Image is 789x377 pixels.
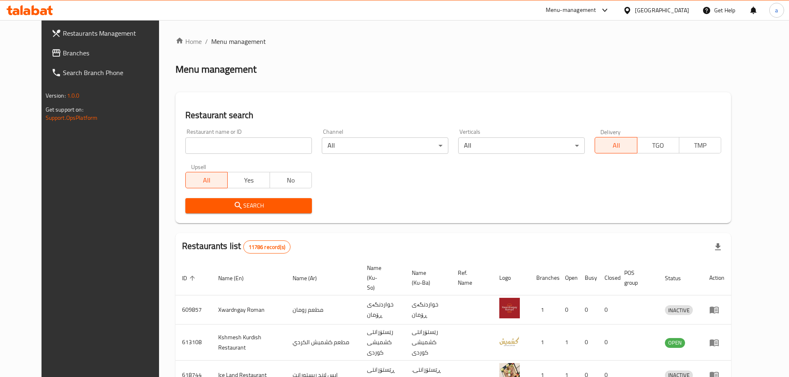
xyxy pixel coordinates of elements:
th: Logo [493,260,530,295]
td: خواردنگەی ڕۆمان [405,295,451,324]
div: [GEOGRAPHIC_DATA] [635,6,689,15]
span: TGO [641,139,676,151]
span: Name (En) [218,273,254,283]
th: Busy [578,260,598,295]
h2: Restaurant search [185,109,721,121]
h2: Restaurants list [182,240,291,254]
img: Xwardngay Roman [499,298,520,318]
span: ID [182,273,198,283]
span: OPEN [665,338,685,347]
td: 0 [598,324,618,361]
span: Yes [231,174,266,186]
a: Branches [45,43,173,63]
th: Branches [530,260,558,295]
span: Search [192,201,305,211]
span: Branches [63,48,167,58]
div: All [322,137,448,154]
td: رێستۆرانتی کشمیشى كوردى [405,324,451,361]
button: TGO [637,137,679,153]
span: POS group [624,268,648,288]
td: 1 [558,324,578,361]
th: Action [703,260,731,295]
a: Home [175,37,202,46]
span: Status [665,273,692,283]
td: Xwardngay Roman [212,295,286,324]
span: 1.0.0 [67,90,80,101]
a: Restaurants Management [45,23,173,43]
div: Total records count [243,240,291,254]
span: Restaurants Management [63,28,167,38]
span: a [775,6,778,15]
button: Yes [227,172,270,188]
span: 11786 record(s) [244,243,290,251]
td: 613108 [175,324,212,361]
button: No [270,172,312,188]
li: / [205,37,208,46]
td: 0 [598,295,618,324]
div: Menu [709,338,724,347]
div: Menu-management [546,5,596,15]
td: 1 [530,295,558,324]
span: Get support on: [46,104,83,115]
td: مطعم كشميش الكردي [286,324,360,361]
span: All [598,139,634,151]
nav: breadcrumb [175,37,731,46]
label: Delivery [600,129,621,135]
button: TMP [679,137,721,153]
th: Open [558,260,578,295]
td: 1 [530,324,558,361]
span: All [189,174,224,186]
td: 609857 [175,295,212,324]
div: All [458,137,585,154]
td: Kshmesh Kurdish Restaurant [212,324,286,361]
span: Name (Ku-So) [367,263,395,292]
td: رێستۆرانتی کشمیشى كوردى [360,324,405,361]
div: Menu [709,305,724,315]
button: Search [185,198,312,213]
button: All [595,137,637,153]
td: 0 [578,295,598,324]
input: Search for restaurant name or ID.. [185,137,312,154]
img: Kshmesh Kurdish Restaurant [499,331,520,351]
td: خواردنگەی ڕۆمان [360,295,405,324]
a: Support.OpsPlatform [46,112,98,123]
span: Ref. Name [458,268,483,288]
span: No [273,174,309,186]
td: 0 [578,324,598,361]
span: Search Branch Phone [63,68,167,78]
span: TMP [683,139,718,151]
span: Name (Ku-Ba) [412,268,441,288]
td: مطعم رومان [286,295,360,324]
span: INACTIVE [665,306,693,315]
span: Version: [46,90,66,101]
span: Name (Ar) [293,273,328,283]
h2: Menu management [175,63,256,76]
div: Export file [708,237,728,257]
label: Upsell [191,164,206,169]
span: Menu management [211,37,266,46]
button: All [185,172,228,188]
td: 0 [558,295,578,324]
th: Closed [598,260,618,295]
a: Search Branch Phone [45,63,173,82]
